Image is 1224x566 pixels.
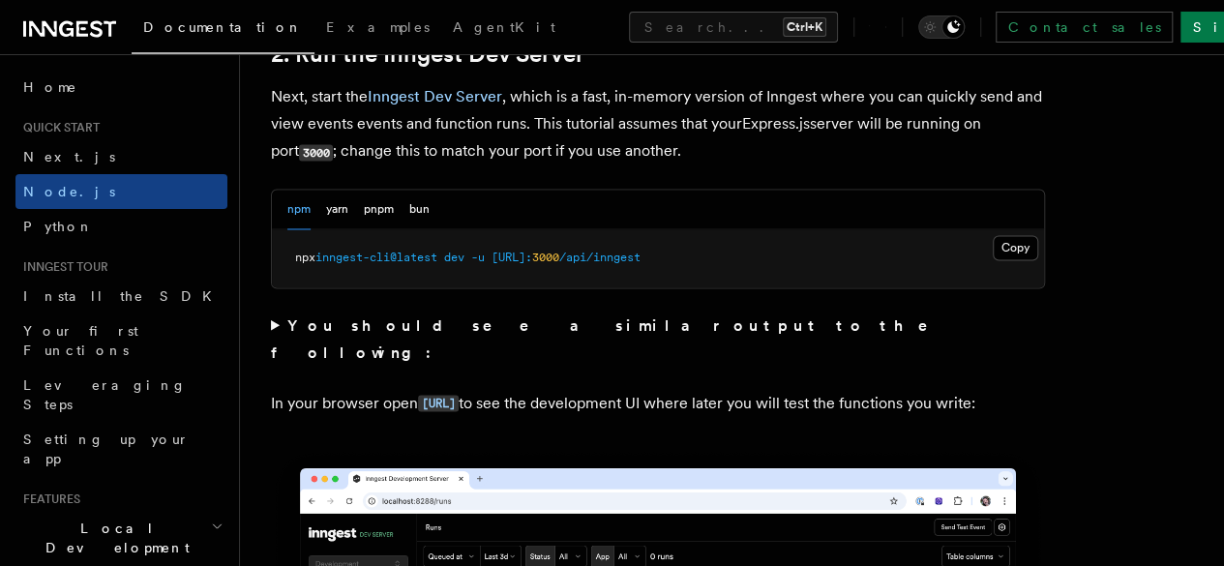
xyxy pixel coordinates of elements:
[15,313,227,368] a: Your first Functions
[918,15,965,39] button: Toggle dark mode
[629,12,838,43] button: Search...Ctrl+K
[315,251,437,264] span: inngest-cli@latest
[368,87,502,105] a: Inngest Dev Server
[132,6,314,54] a: Documentation
[23,432,190,466] span: Setting up your app
[15,139,227,174] a: Next.js
[418,393,459,411] a: [URL]
[326,19,430,35] span: Examples
[15,174,227,209] a: Node.js
[15,279,227,313] a: Install the SDK
[271,389,1045,417] p: In your browser open to see the development UI where later you will test the functions you write:
[23,149,115,164] span: Next.js
[15,259,108,275] span: Inngest tour
[314,6,441,52] a: Examples
[15,70,227,104] a: Home
[15,209,227,244] a: Python
[444,251,464,264] span: dev
[441,6,567,52] a: AgentKit
[287,190,311,229] button: npm
[559,251,641,264] span: /api/inngest
[15,511,227,565] button: Local Development
[23,323,138,358] span: Your first Functions
[996,12,1173,43] a: Contact sales
[409,190,430,229] button: bun
[993,235,1038,260] button: Copy
[364,190,394,229] button: pnpm
[15,519,211,557] span: Local Development
[326,190,348,229] button: yarn
[418,395,459,411] code: [URL]
[143,19,303,35] span: Documentation
[271,315,955,361] strong: You should see a similar output to the following:
[15,492,80,507] span: Features
[23,377,187,412] span: Leveraging Steps
[23,184,115,199] span: Node.js
[271,83,1045,165] p: Next, start the , which is a fast, in-memory version of Inngest where you can quickly send and vi...
[15,120,100,135] span: Quick start
[532,251,559,264] span: 3000
[23,77,77,97] span: Home
[15,422,227,476] a: Setting up your app
[271,312,1045,366] summary: You should see a similar output to the following:
[471,251,485,264] span: -u
[295,251,315,264] span: npx
[23,219,94,234] span: Python
[23,288,224,304] span: Install the SDK
[492,251,532,264] span: [URL]:
[15,368,227,422] a: Leveraging Steps
[783,17,826,37] kbd: Ctrl+K
[453,19,555,35] span: AgentKit
[299,144,333,161] code: 3000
